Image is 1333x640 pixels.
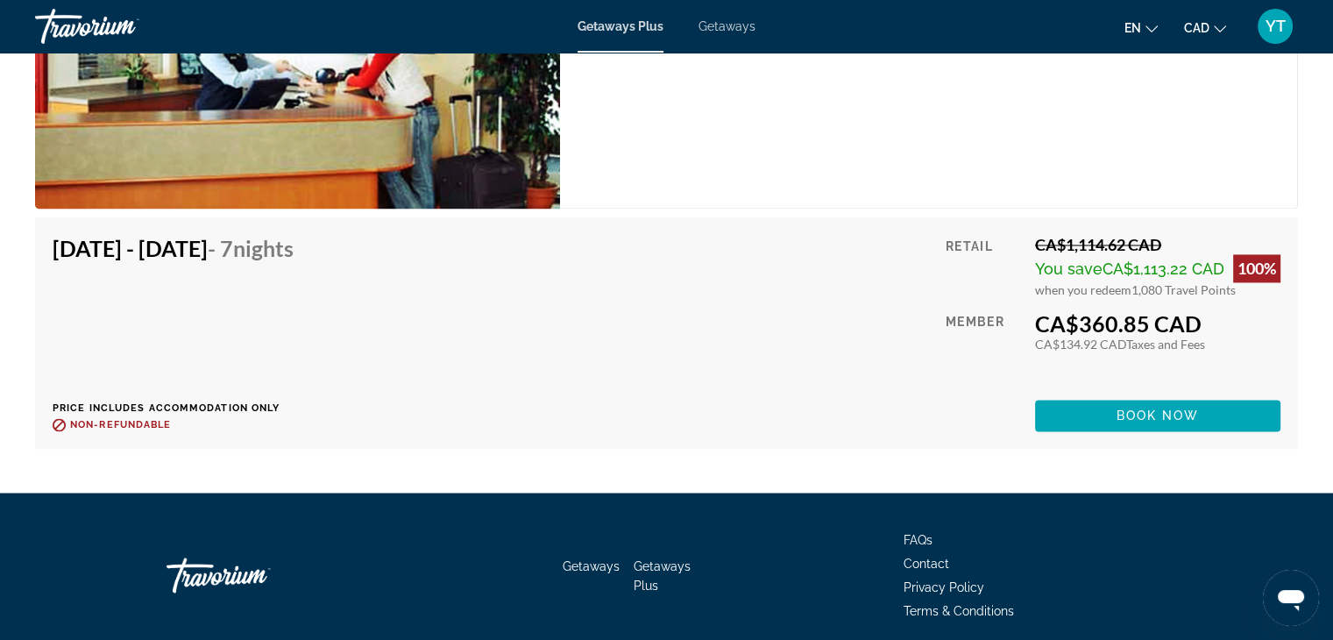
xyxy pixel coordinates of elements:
[233,235,294,261] span: Nights
[70,419,171,430] span: Non-refundable
[698,19,755,33] a: Getaways
[1263,570,1319,626] iframe: Кнопка запуска окна обмена сообщениями
[167,549,342,601] a: Go Home
[1184,21,1209,35] span: CAD
[1184,15,1226,40] button: Change currency
[946,310,1022,387] div: Member
[1035,235,1280,254] div: CA$1,114.62 CAD
[53,402,307,414] p: Price includes accommodation only
[1117,409,1200,423] span: Book now
[1233,254,1280,282] div: 100%
[563,558,620,572] a: Getaways
[578,19,663,33] a: Getaways Plus
[1124,15,1158,40] button: Change language
[1035,260,1103,278] span: You save
[1124,21,1141,35] span: en
[1035,337,1280,352] div: CA$134.92 CAD
[208,235,294,261] span: - 7
[1266,18,1286,35] span: YT
[904,580,984,594] a: Privacy Policy
[53,235,294,261] h4: [DATE] - [DATE]
[35,4,210,49] a: Travorium
[634,558,691,592] a: Getaways Plus
[1035,400,1280,431] button: Book now
[946,235,1022,297] div: Retail
[1126,337,1205,352] span: Taxes and Fees
[904,603,1014,617] a: Terms & Conditions
[1035,310,1280,337] div: CA$360.85 CAD
[1103,260,1224,278] span: CA$1,113.22 CAD
[904,532,932,546] a: FAQs
[1252,8,1298,45] button: User Menu
[1035,282,1131,297] span: when you redeem
[904,556,949,570] a: Contact
[1131,282,1236,297] span: 1,080 Travel Points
